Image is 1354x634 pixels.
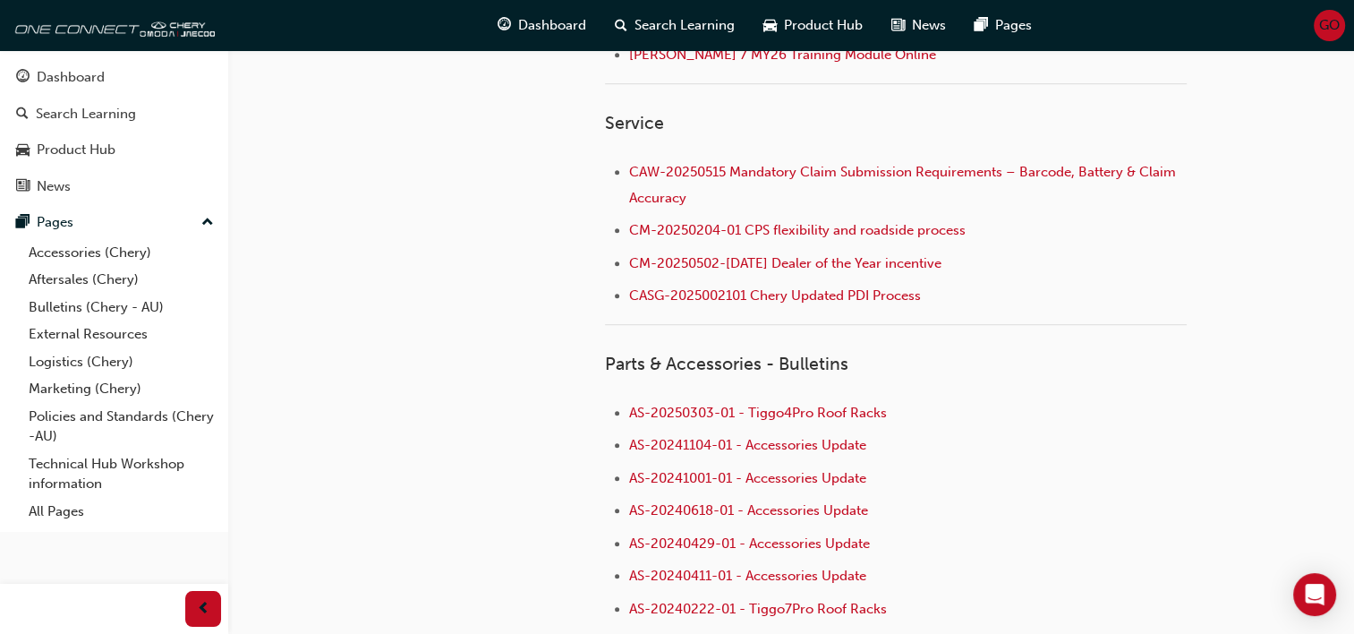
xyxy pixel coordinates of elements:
button: Pages [7,206,221,239]
a: car-iconProduct Hub [749,7,877,44]
span: news-icon [891,14,905,37]
a: news-iconNews [877,7,960,44]
a: search-iconSearch Learning [600,7,749,44]
span: Service [605,113,664,133]
button: DashboardSearch LearningProduct HubNews [7,57,221,206]
span: pages-icon [975,14,988,37]
img: oneconnect [9,7,215,43]
a: Search Learning [7,98,221,131]
a: All Pages [21,498,221,526]
a: AS-20240411-01 - Accessories Update [629,568,866,584]
span: up-icon [201,211,214,235]
a: Aftersales (Chery) [21,266,221,294]
span: guage-icon [16,70,30,86]
span: search-icon [16,107,29,123]
span: Pages [995,15,1032,36]
span: car-icon [763,14,777,37]
a: CM-20250204-01 CPS flexibility and roadside process [629,222,966,238]
a: AS-20241001-01 - Accessories Update [629,470,866,486]
span: pages-icon [16,215,30,231]
a: Product Hub [7,133,221,167]
div: News [37,176,71,197]
span: car-icon [16,142,30,158]
div: Dashboard [37,67,105,88]
span: News [912,15,946,36]
button: GO [1314,10,1345,41]
span: prev-icon [197,598,210,621]
a: Dashboard [7,61,221,94]
a: pages-iconPages [960,7,1046,44]
a: Logistics (Chery) [21,348,221,376]
span: guage-icon [498,14,511,37]
a: Bulletins (Chery - AU) [21,294,221,321]
span: news-icon [16,179,30,195]
a: Technical Hub Workshop information [21,450,221,498]
a: News [7,170,221,203]
span: Search Learning [634,15,735,36]
span: search-icon [615,14,627,37]
a: CASG-2025002101 Chery Updated PDI Process [629,287,921,304]
a: guage-iconDashboard [483,7,600,44]
div: Pages [37,212,73,233]
span: Parts & Accessories - Bulletins [605,354,848,374]
a: AS-20240222-01 - Tiggo7Pro Roof Racks [629,601,887,617]
span: Dashboard [518,15,586,36]
a: Accessories (Chery) [21,239,221,267]
a: External Resources [21,321,221,348]
a: AS-20240429-01 - Accessories Update [629,535,870,552]
div: Product Hub [37,140,115,160]
div: Search Learning [36,104,136,124]
a: CM-20250502-[DATE] Dealer of the Year incentive [629,255,941,271]
a: Marketing (Chery) [21,375,221,403]
a: [PERSON_NAME] 7 MY26 Training Module Online [629,47,936,63]
a: AS-20241104-01 - Accessories Update [629,437,866,453]
a: AS-20250303-01 - Tiggo4Pro Roof Racks [629,405,887,421]
a: CAW-20250515 Mandatory Claim Submission Requirements – Barcode, Battery & Claim Accuracy [629,164,1179,206]
span: GO [1319,15,1340,36]
a: AS-20240618-01 - Accessories Update [629,502,868,518]
a: Policies and Standards (Chery -AU) [21,403,221,450]
span: Product Hub [784,15,863,36]
div: Open Intercom Messenger [1293,573,1336,616]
